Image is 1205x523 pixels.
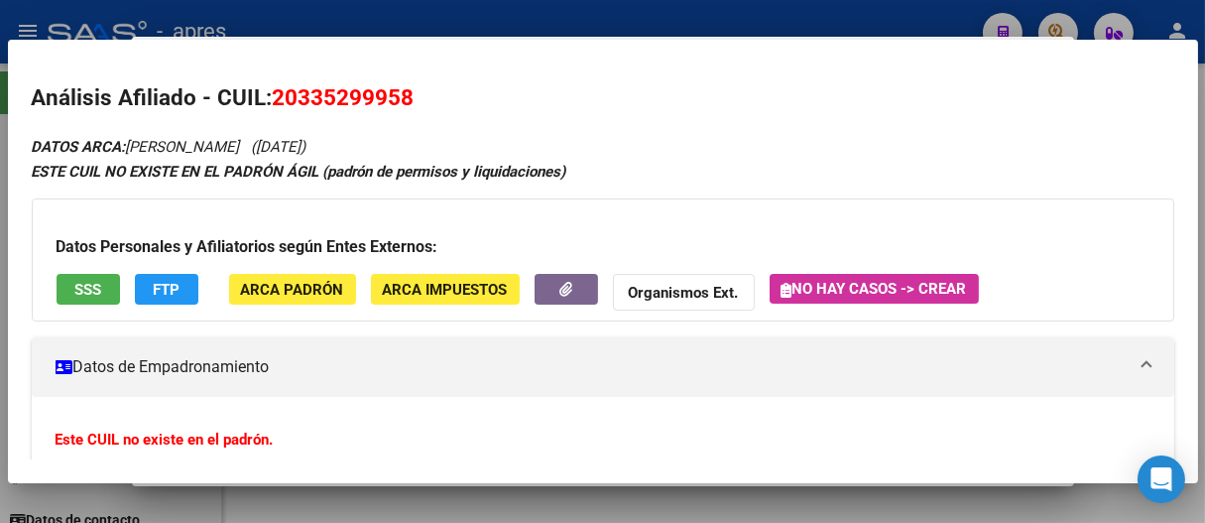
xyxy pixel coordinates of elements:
[56,431,274,449] strong: Este CUIL no existe en el padrón.
[383,281,508,299] span: ARCA Impuestos
[782,280,967,298] span: No hay casos -> Crear
[32,163,566,181] strong: ESTE CUIL NO EXISTE EN EL PADRÓN ÁGIL (padrón de permisos y liquidaciones)
[613,274,755,311] button: Organismos Ext.
[629,284,739,302] strong: Organismos Ext.
[32,81,1174,115] h2: Análisis Afiliado - CUIL:
[770,274,979,304] button: No hay casos -> Crear
[273,84,415,110] span: 20335299958
[252,138,306,156] span: ([DATE])
[32,138,126,156] strong: DATOS ARCA:
[32,138,240,156] span: [PERSON_NAME]
[74,281,101,299] span: SSS
[57,274,120,305] button: SSS
[135,274,198,305] button: FTP
[241,281,344,299] span: ARCA Padrón
[153,281,180,299] span: FTP
[57,235,1149,259] h3: Datos Personales y Afiliatorios según Entes Externos:
[56,355,1127,379] mat-panel-title: Datos de Empadronamiento
[229,274,356,305] button: ARCA Padrón
[1138,456,1185,503] div: Open Intercom Messenger
[32,337,1174,397] mat-expansion-panel-header: Datos de Empadronamiento
[371,274,520,305] button: ARCA Impuestos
